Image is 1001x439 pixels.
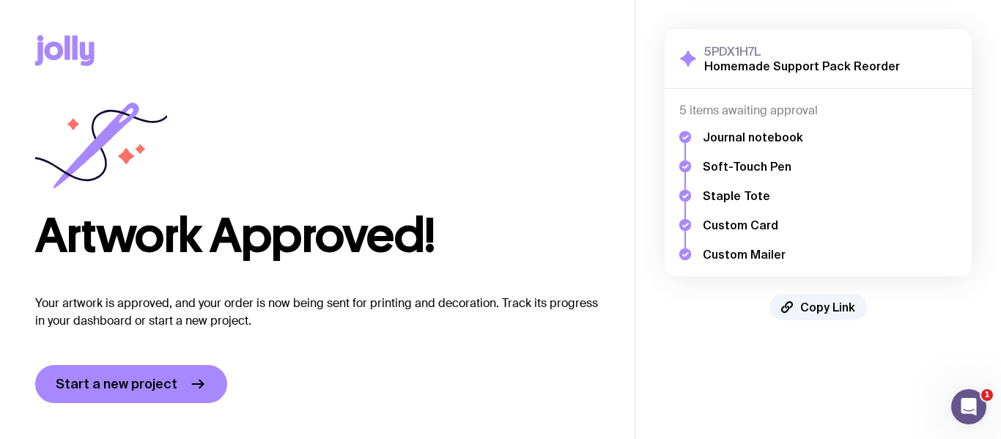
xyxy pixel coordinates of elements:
h5: Soft-Touch Pen [703,159,803,174]
a: Start a new project [35,365,227,403]
h3: 5PDX1H7L [704,44,900,59]
span: 1 [981,389,993,401]
button: Copy Link [769,294,867,320]
h5: Staple Tote [703,188,803,203]
h5: Journal notebook [703,130,803,144]
h5: Custom Mailer [703,247,803,262]
span: Start a new project [56,375,177,393]
h4: 5 items awaiting approval [679,103,957,118]
p: Your artwork is approved, and your order is now being sent for printing and decoration. Track its... [35,295,599,330]
iframe: Intercom live chat [951,389,986,424]
h5: Custom Card [703,218,803,232]
h2: Homemade Support Pack Reorder [704,59,900,73]
span: Copy Link [800,300,855,314]
h1: Artwork Approved! [35,213,599,259]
